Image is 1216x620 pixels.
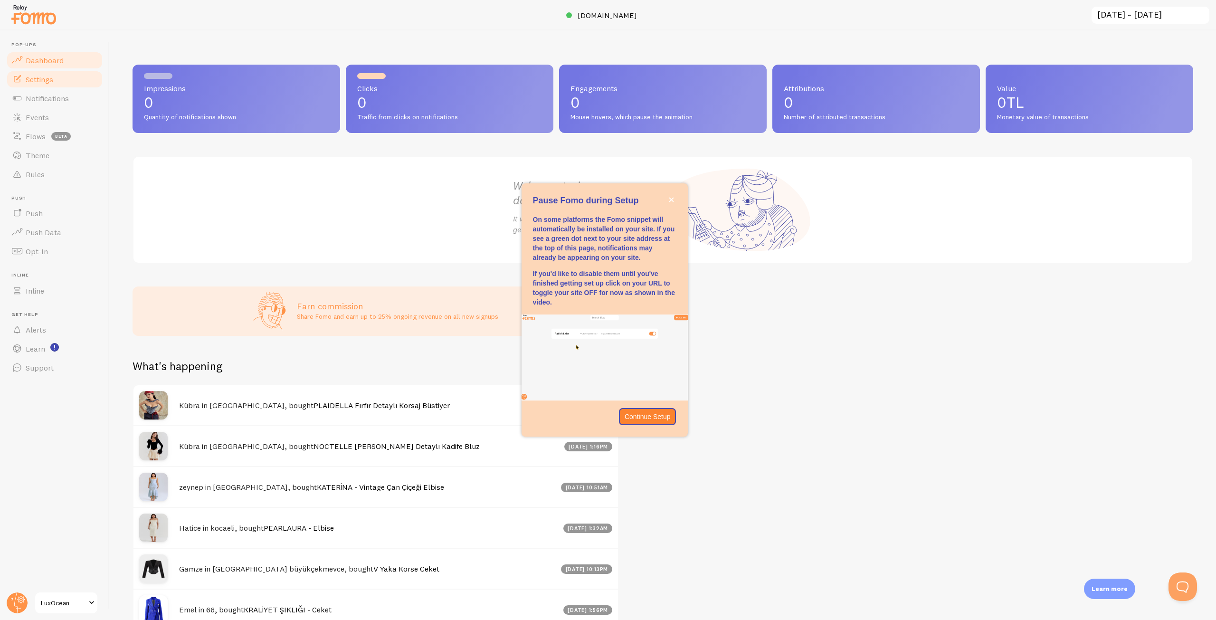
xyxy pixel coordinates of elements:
[561,483,612,492] div: [DATE] 10:51am
[6,223,104,242] a: Push Data
[784,95,969,110] p: 0
[6,339,104,358] a: Learn
[513,213,663,235] p: It will be ready once you get some traffic
[26,94,69,103] span: Notifications
[179,564,555,574] h4: Gamze in [GEOGRAPHIC_DATA] büyükçekmevce, bought
[26,228,61,237] span: Push Data
[522,183,688,436] div: Pause Fomo during Setup
[6,89,104,108] a: Notifications
[533,215,676,262] p: On some platforms the Fomo snippet will automatically be installed on your site. If you see a gre...
[997,113,1182,122] span: Monetary value of transactions
[6,281,104,300] a: Inline
[6,108,104,127] a: Events
[564,442,613,451] div: [DATE] 1:16pm
[41,597,86,609] span: LuxOcean
[6,127,104,146] a: Flows beta
[6,165,104,184] a: Rules
[133,359,222,373] h2: What's happening
[26,286,44,296] span: Inline
[10,2,57,27] img: fomo-relay-logo-orange.svg
[26,247,48,256] span: Opt-In
[1084,579,1135,599] div: Learn more
[997,85,1182,92] span: Value
[50,343,59,352] svg: <p>Watch New Feature Tutorials!</p>
[244,605,332,614] a: KRALİYET ŞIKLIĞI - Ceket
[313,441,480,451] a: NOCTELLE [PERSON_NAME] Detaylı Kadife Bluz
[357,113,542,122] span: Traffic from clicks on notifications
[666,195,676,205] button: close,
[6,320,104,339] a: Alerts
[6,70,104,89] a: Settings
[26,75,53,84] span: Settings
[26,113,49,122] span: Events
[784,85,969,92] span: Attributions
[563,605,613,615] div: [DATE] 1:56pm
[179,523,558,533] h4: Hatice in kocaeli, bought
[26,56,64,65] span: Dashboard
[513,178,663,208] h2: We're capturing data for you
[51,132,71,141] span: beta
[11,272,104,278] span: Inline
[6,204,104,223] a: Push
[373,564,439,573] a: V Yaka Korse Ceket
[317,482,444,492] a: KATERİNA - Vintage Çan Çiçeği Elbise
[179,605,558,615] h4: Emel in 66, bought
[561,564,612,574] div: [DATE] 10:13pm
[619,408,676,425] button: Continue Setup
[26,325,46,334] span: Alerts
[179,441,559,451] h4: Kübra in [GEOGRAPHIC_DATA], bought
[570,95,755,110] p: 0
[297,301,498,312] h3: Earn commission
[264,523,334,533] a: PEARLAURA - Elbise
[26,132,46,141] span: Flows
[563,524,613,533] div: [DATE] 1:32am
[144,113,329,122] span: Quantity of notifications shown
[997,93,1024,112] span: 0TL
[1168,572,1197,601] iframe: Help Scout Beacon - Open
[570,113,755,122] span: Mouse hovers, which pause the animation
[6,358,104,377] a: Support
[11,195,104,201] span: Push
[11,42,104,48] span: Pop-ups
[26,209,43,218] span: Push
[357,85,542,92] span: Clicks
[533,269,676,307] p: If you'd like to disable them until you've finished getting set up click on your URL to toggle yo...
[1092,584,1128,593] p: Learn more
[144,95,329,110] p: 0
[26,151,49,160] span: Theme
[11,312,104,318] span: Get Help
[625,412,671,421] p: Continue Setup
[533,195,676,207] p: Pause Fomo during Setup
[313,401,450,410] a: PLAIDELLA Fırfır Detaylı Korsaj Büstiyer
[6,146,104,165] a: Theme
[26,170,45,179] span: Rules
[784,113,969,122] span: Number of attributed transactions
[6,51,104,70] a: Dashboard
[6,242,104,261] a: Opt-In
[179,401,556,410] h4: Kübra in [GEOGRAPHIC_DATA], bought
[26,363,54,372] span: Support
[297,312,498,321] p: Share Fomo and earn up to 25% ongoing revenue on all new signups
[144,85,329,92] span: Impressions
[570,85,755,92] span: Engagements
[357,95,542,110] p: 0
[34,591,98,614] a: LuxOcean
[26,344,45,353] span: Learn
[179,482,555,492] h4: zeynep in [GEOGRAPHIC_DATA], bought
